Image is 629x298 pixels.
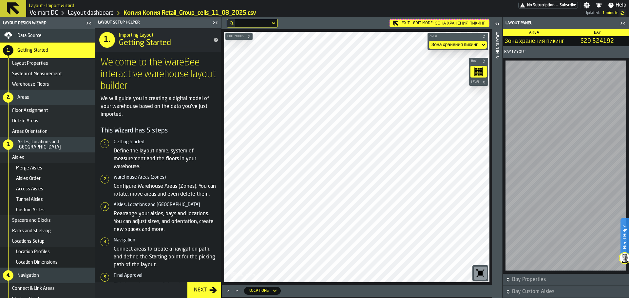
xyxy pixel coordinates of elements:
label: button-toggle-Close me [618,19,627,27]
h6: Getting Started [114,139,216,145]
span: Aisles Order [16,176,41,181]
span: Connect & Link Areas [12,286,55,291]
span: Tunnel Aisles [16,197,43,202]
span: Level [470,80,481,84]
span: Navigation [17,273,39,278]
li: menu Navigation [0,268,95,283]
p: Connect areas to create a navigation path, and define the Starting point for the picking path of ... [114,245,216,269]
span: Bay Properties [512,276,627,284]
h6: Warehouse Areas (zones) [114,175,216,180]
span: Area [428,35,481,38]
span: Data Source [17,33,42,38]
span: Зона хранения пикинг [504,38,564,45]
span: Location Dimensions [16,260,58,265]
button: button- [503,286,629,298]
p: Rearrange your aisles, bays and locations. You can adjust sizes, and orientation, create new spac... [114,210,216,234]
header: Layout Setup Helper [95,17,221,28]
label: button-toggle-Close me [211,19,220,26]
li: menu Areas Orientation [0,126,95,137]
label: button-toggle-undefined [619,9,626,17]
span: No Subscription [527,3,555,8]
a: logo-header [225,268,262,281]
div: Layout Setup Helper [97,20,211,25]
div: Menu Subscription [518,2,578,9]
h4: This Wizard has 5 steps [101,126,216,135]
span: Help [616,1,626,9]
div: hide filter [230,21,234,25]
div: DropdownMenuValue-locations [249,289,269,293]
div: DropdownMenuValue-Зона хранения пикинг [429,41,487,49]
header: Layout panel [503,17,629,29]
p: Define the layout name, system of measurement and the floors in your warehouse. [114,147,216,171]
li: menu System of Measurement [0,69,95,79]
h2: Sub Title [119,31,205,38]
h1: Welcome to the WareBee interactive warehouse layout builder [101,57,216,92]
span: — [556,3,558,8]
p: This is the last step of the wizard, confirming the layout design. [114,281,216,296]
span: Warehouse Floors [12,82,49,87]
span: Access Aisles [16,186,43,192]
span: Merge Aisles [16,166,42,171]
li: menu Location Profiles [0,247,95,257]
span: Updated: [584,11,600,15]
svg: Reset zoom and position [475,268,486,278]
label: button-toggle-Notifications [593,2,605,9]
label: button-toggle-Help [605,1,629,9]
button: button-Next [187,282,221,298]
div: button-toolbar-undefined [472,265,488,281]
button: button- [225,33,253,40]
button: button- [469,79,488,85]
li: menu Tunnel Aisles [0,194,95,205]
span: Subscribe [560,3,576,8]
span: Spacers and Blocks [12,218,51,223]
span: S29 524192 [567,38,628,45]
div: button-toolbar-undefined [469,64,488,79]
span: Bay Custom Aisles [512,288,627,296]
span: Floor Assignment [12,108,48,113]
label: button-toggle-Open [493,19,502,30]
div: 1. [3,45,13,56]
span: Getting Started [17,48,48,53]
li: menu Location Dimensions [0,257,95,268]
a: link-to-/wh/i/f27944ef-e44e-4cb8-aca8-30c52093261f/pricing/ [518,2,578,9]
li: menu Data Source [0,29,95,43]
header: Layout Design Wizard [0,17,95,29]
li: menu Aisles Order [0,173,95,184]
button: Maximize [224,288,232,294]
div: Next [191,286,209,294]
h6: Aisles, Locations and [GEOGRAPHIC_DATA] [114,202,216,207]
span: Layout Properties [12,61,48,66]
span: System of Measurement [12,71,62,77]
li: menu Custom Aisles [0,205,95,215]
span: 8/11/2025, 9:54:55 AM [602,11,619,15]
span: Areas [17,95,29,100]
li: menu Aisles, Locations and Bays [0,137,95,152]
div: Exit - Edit Mode: [390,19,489,27]
li: menu Connect & Link Areas [0,283,95,294]
a: link-to-/wh/i/f27944ef-e44e-4cb8-aca8-30c52093261f/import/layout/2184af6e-4c7f-45a8-91a0-929ba05a... [124,9,256,17]
li: menu Warehouse Floors [0,79,95,90]
li: menu Aisles [0,152,95,163]
li: menu Access Aisles [0,184,95,194]
div: title-Getting Started [95,28,221,52]
label: Need Help? [621,219,628,255]
h2: Sub Title [29,2,74,9]
li: menu Racks and Shelving [0,226,95,236]
div: DropdownMenuValue-Зона хранения пикинг [431,42,478,47]
span: Aisles, Locations and [GEOGRAPHIC_DATA] [17,139,92,150]
span: Зона хранения пикинг [435,21,485,26]
button: button- [428,33,488,40]
div: Layout panel [504,21,618,26]
li: menu Locations Setup [0,236,95,247]
li: menu Merge Aisles [0,163,95,173]
div: 1. [99,32,115,48]
button: button- [503,274,629,286]
span: Areas Orientation [12,129,48,134]
button: button- [469,58,488,64]
span: Aisles [12,155,24,160]
span: Area [529,31,539,35]
div: 2. [3,92,13,103]
nav: Breadcrumb [29,9,307,17]
a: link-to-/wh/i/f27944ef-e44e-4cb8-aca8-30c52093261f/designer [68,9,114,17]
span: Delete Areas [12,118,38,124]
